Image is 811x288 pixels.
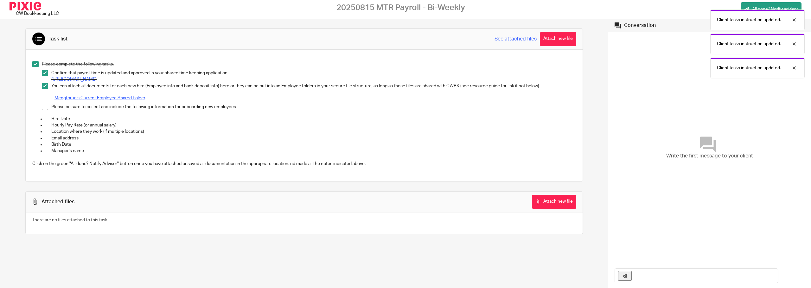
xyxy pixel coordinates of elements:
[717,17,781,23] p: Client tasks instruction updated.
[51,104,576,110] p: Please be sure to collect and include the following information for onboarding new employees
[741,2,801,16] a: All done? Notify advisor
[32,161,576,167] p: Click on the green "All done? Notify Advisor" button once you have attached or saved all document...
[51,135,576,141] p: Email address
[51,128,576,135] p: Location where they work (if multiple locations)
[51,70,576,76] p: Confirm that payroll time is updated and approved in your shared time keeping application.
[51,116,576,122] p: Hire Date
[51,148,576,154] p: Manager’s name
[51,122,576,128] p: Hourly Pay Rate (or annual salary)
[10,2,62,17] div: CW Bookkeeping LLC
[51,77,97,82] a: [URL][DOMAIN_NAME]
[666,152,753,160] span: Write the first message to your client
[51,141,576,148] p: Birth Date
[336,3,465,13] h2: 20250815 MTR Payroll - Bi-Weekly
[532,195,576,209] button: Attach new file
[51,83,576,89] p: You can attach all documents for each new hire (Employee info and bank deposit info) here or they...
[145,96,146,100] span: .
[717,65,781,71] p: Client tasks instruction updated.
[32,218,108,222] span: There are no files attached to this task.
[48,36,67,42] div: Task list
[42,199,74,205] div: Attached files
[717,41,781,47] p: Client tasks instruction updated.
[42,61,576,67] p: Please complete the following tasks.
[54,96,145,100] a: Mengtorun's Current Employee Shared Folder
[16,10,59,17] div: CW Bookkeeping LLC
